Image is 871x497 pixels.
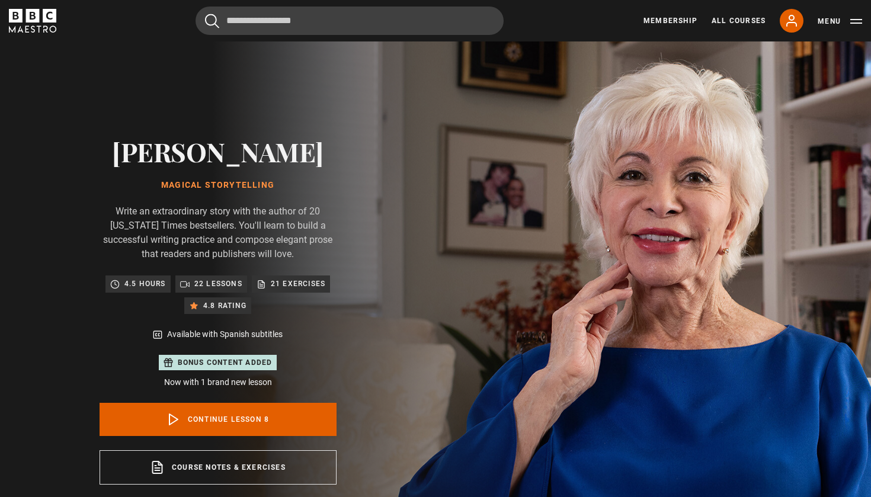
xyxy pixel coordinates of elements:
[203,300,246,312] p: 4.8 rating
[643,15,697,26] a: Membership
[100,136,337,166] h2: [PERSON_NAME]
[100,403,337,436] a: Continue lesson 8
[167,328,283,341] p: Available with Spanish subtitles
[712,15,766,26] a: All Courses
[818,15,862,27] button: Toggle navigation
[178,357,273,368] p: Bonus content added
[100,181,337,190] h1: Magical Storytelling
[196,7,504,35] input: Search
[100,204,337,261] p: Write an extraordinary story with the author of 20 [US_STATE] Times bestsellers. You'll learn to ...
[9,9,56,33] svg: BBC Maestro
[205,14,219,28] button: Submit the search query
[100,376,337,389] p: Now with 1 brand new lesson
[271,278,325,290] p: 21 exercises
[100,450,337,485] a: Course notes & exercises
[124,278,166,290] p: 4.5 hours
[194,278,242,290] p: 22 lessons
